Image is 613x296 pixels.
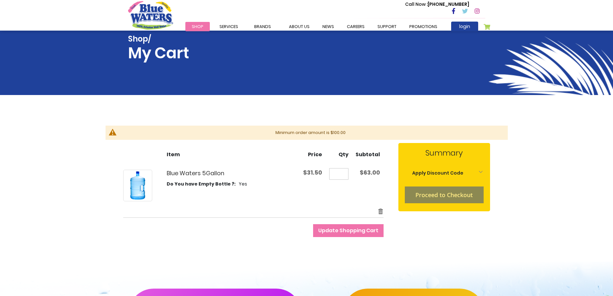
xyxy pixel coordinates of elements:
img: Blue Waters 5Gallon [124,171,152,200]
span: Call Now : [405,1,428,7]
span: Item [167,151,180,158]
a: Shop [185,22,210,31]
a: Promotions [403,22,444,31]
span: $63.00 [360,168,380,177]
a: Services [213,22,245,31]
span: Services [219,24,238,30]
a: support [371,22,403,31]
span: Qty [339,151,348,158]
a: Brands [248,22,277,31]
button: Update Shopping Cart [313,224,384,237]
a: login [451,22,478,31]
a: News [316,22,340,31]
a: Blue Waters 5Gallon [167,169,224,177]
a: careers [340,22,371,31]
h1: My Cart [128,34,189,62]
strong: Summary [405,147,484,159]
a: Blue Waters 5Gallon [123,170,152,201]
dd: Yes [239,181,247,187]
span: Shop [192,24,203,30]
a: about us [283,22,316,31]
dt: Do You have Empty Bottle ? [167,181,236,187]
strong: Apply Discount Code [412,170,463,176]
span: Brands [254,24,271,30]
div: Minimum order amount is $100.00 [120,129,501,136]
p: [PHONE_NUMBER] [405,1,469,8]
a: store logo [128,1,173,29]
span: $31.50 [303,168,322,177]
span: Price [308,151,322,158]
span: Shop/ [128,34,189,44]
span: Subtotal [356,151,380,158]
span: Update Shopping Cart [318,227,378,234]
